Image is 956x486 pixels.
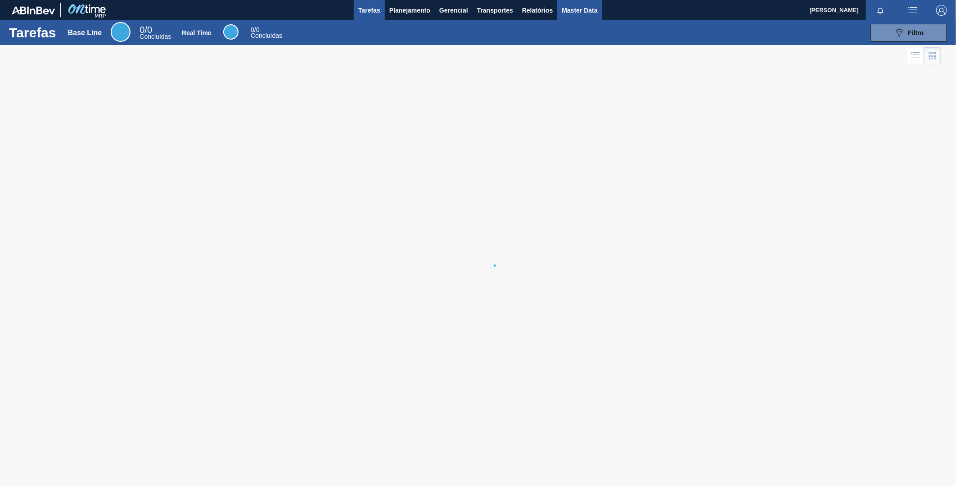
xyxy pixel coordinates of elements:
[140,26,171,40] div: Base Line
[140,25,144,35] span: 0
[562,5,597,16] span: Master Data
[251,27,282,39] div: Real Time
[870,24,947,42] button: Filtro
[936,5,947,16] img: Logout
[12,6,55,14] img: TNhmsLtSVTkK8tSr43FrP2fwEKptu5GPRR3wAAAABJRU5ErkJggg==
[251,32,282,39] span: Concluídas
[389,5,430,16] span: Planejamento
[477,5,513,16] span: Transportes
[140,33,171,40] span: Concluídas
[522,5,553,16] span: Relatórios
[68,29,102,37] div: Base Line
[251,26,259,33] span: / 0
[9,27,56,38] h1: Tarefas
[907,5,918,16] img: userActions
[140,25,152,35] span: / 0
[866,4,895,17] button: Notificações
[251,26,254,33] span: 0
[908,29,924,36] span: Filtro
[182,29,212,36] div: Real Time
[439,5,468,16] span: Gerencial
[111,22,131,42] div: Base Line
[358,5,380,16] span: Tarefas
[223,24,239,40] div: Real Time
